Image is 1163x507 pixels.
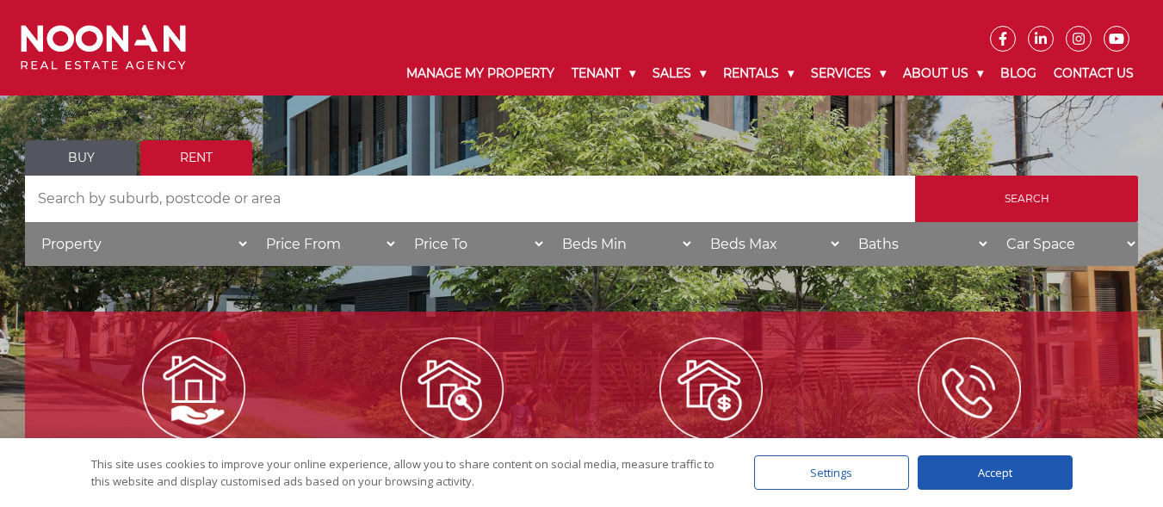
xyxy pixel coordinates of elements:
input: Search [915,176,1138,222]
img: Manage my Property [142,337,245,441]
img: ICONS [918,337,1021,441]
div: Settings [754,455,909,490]
a: Services [802,52,894,96]
a: Manage My Property [398,52,563,96]
a: Rent [140,140,252,176]
img: Sell my property [659,337,763,441]
a: Manage my Property Managemy Property [66,380,321,488]
a: Rentals [715,52,802,96]
a: Sales [644,52,715,96]
div: This site uses cookies to improve your online experience, allow you to share content on social me... [91,455,720,490]
img: Noonan Real Estate Agency [21,25,186,71]
a: Lease my property Leasemy Property [325,380,579,488]
a: About Us [894,52,992,96]
div: Accept [918,455,1073,490]
a: Buy [25,140,137,176]
a: ICONS ContactUs [842,380,1097,488]
a: Contact Us [1045,52,1142,96]
input: Search by suburb, postcode or area [25,176,915,222]
img: Lease my property [400,337,504,441]
a: Sell my property Sellmy Property [584,380,838,488]
a: Tenant [563,52,644,96]
a: Blog [992,52,1045,96]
